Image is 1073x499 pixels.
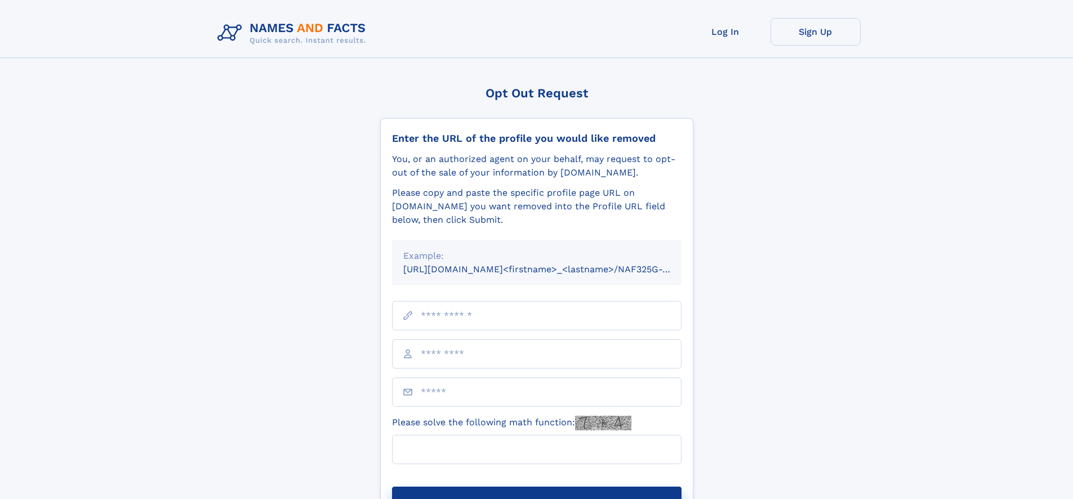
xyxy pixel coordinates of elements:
[213,18,375,48] img: Logo Names and Facts
[392,186,682,227] div: Please copy and paste the specific profile page URL on [DOMAIN_NAME] you want removed into the Pr...
[380,86,693,100] div: Opt Out Request
[392,416,631,430] label: Please solve the following math function:
[392,132,682,145] div: Enter the URL of the profile you would like removed
[771,18,861,46] a: Sign Up
[680,18,771,46] a: Log In
[403,264,703,275] small: [URL][DOMAIN_NAME]<firstname>_<lastname>/NAF325G-xxxxxxxx
[392,152,682,179] div: You, or an authorized agent on your behalf, may request to opt-out of the sale of your informatio...
[403,249,670,263] div: Example:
